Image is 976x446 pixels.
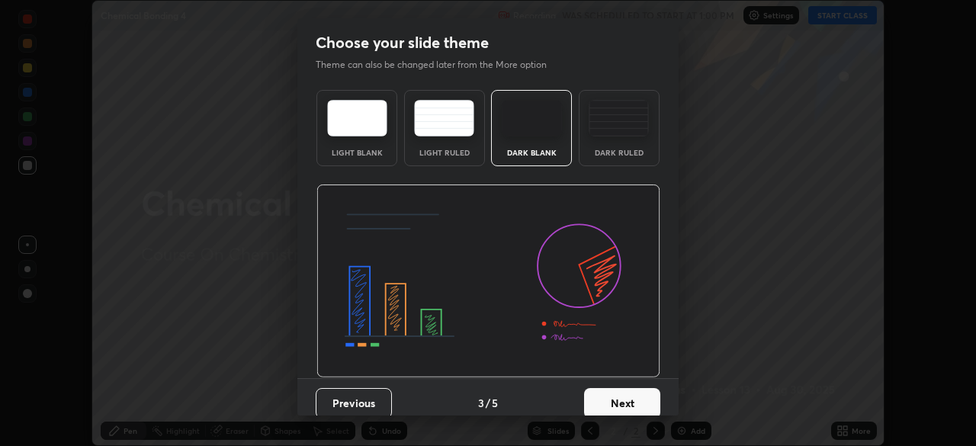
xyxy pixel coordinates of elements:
button: Previous [316,388,392,419]
div: Light Blank [326,149,387,156]
img: lightRuledTheme.5fabf969.svg [414,100,474,136]
img: darkRuledTheme.de295e13.svg [589,100,649,136]
img: darkTheme.f0cc69e5.svg [502,100,562,136]
h4: / [486,395,490,411]
img: darkThemeBanner.d06ce4a2.svg [316,184,660,378]
button: Next [584,388,660,419]
h4: 3 [478,395,484,411]
div: Light Ruled [414,149,475,156]
div: Dark Blank [501,149,562,156]
div: Dark Ruled [589,149,650,156]
p: Theme can also be changed later from the More option [316,58,563,72]
img: lightTheme.e5ed3b09.svg [327,100,387,136]
h4: 5 [492,395,498,411]
h2: Choose your slide theme [316,33,489,53]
